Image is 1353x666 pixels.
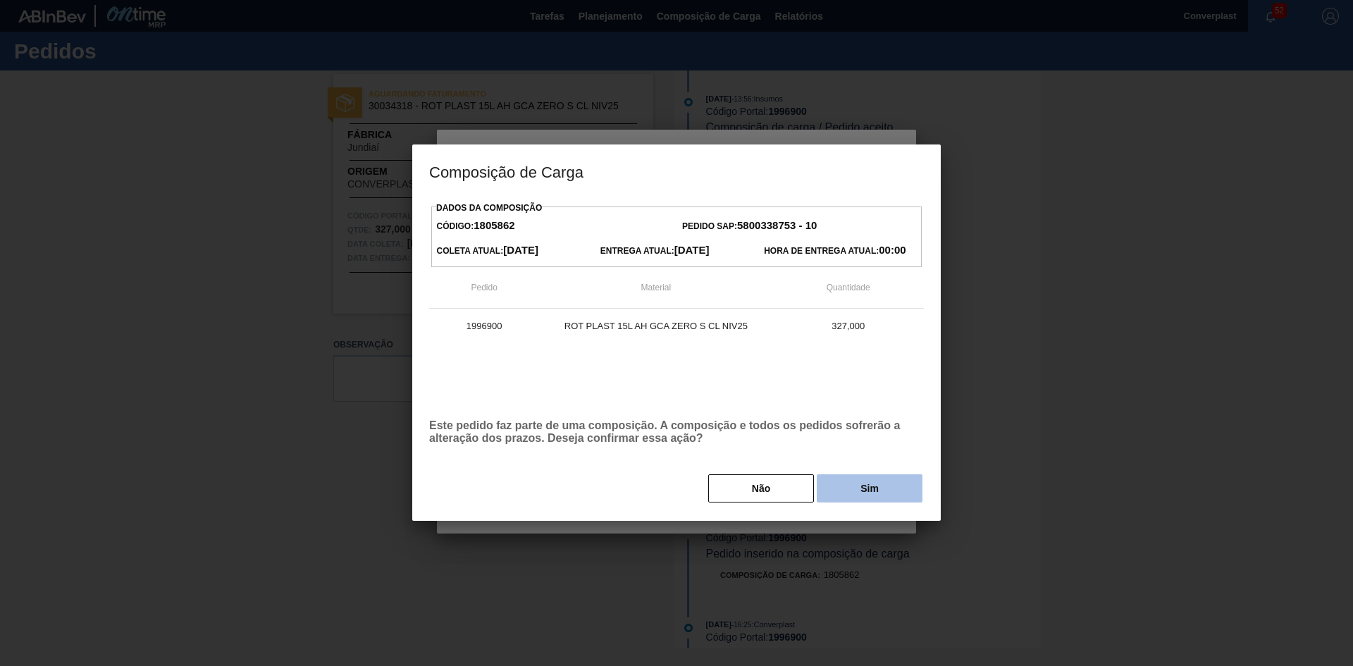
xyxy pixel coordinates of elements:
[503,244,538,256] strong: [DATE]
[600,246,710,256] span: Entrega Atual:
[437,221,515,231] span: Código:
[429,419,924,445] p: Este pedido faz parte de uma composição. A composição e todos os pedidos sofrerão a alteração dos...
[474,219,514,231] strong: 1805862
[471,283,497,292] span: Pedido
[437,246,538,256] span: Coleta Atual:
[641,283,672,292] span: Material
[817,474,922,502] button: Sim
[429,309,539,344] td: 1996900
[827,283,870,292] span: Quantidade
[539,309,772,344] td: ROT PLAST 15L AH GCA ZERO S CL NIV25
[772,309,924,344] td: 327,000
[764,246,906,256] span: Hora de Entrega Atual:
[412,144,941,198] h3: Composição de Carga
[436,203,542,213] label: Dados da Composição
[879,244,906,256] strong: 00:00
[682,221,817,231] span: Pedido SAP:
[708,474,814,502] button: Não
[737,219,817,231] strong: 5800338753 - 10
[674,244,710,256] strong: [DATE]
